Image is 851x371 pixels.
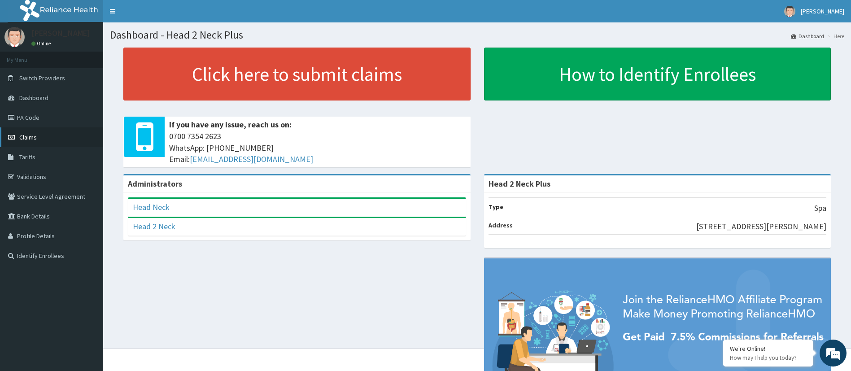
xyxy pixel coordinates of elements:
[128,179,182,189] b: Administrators
[825,32,844,40] li: Here
[52,113,124,204] span: We're online!
[190,154,313,164] a: [EMAIL_ADDRESS][DOMAIN_NAME]
[4,245,171,276] textarea: Type your message and hit 'Enter'
[31,40,53,47] a: Online
[4,27,25,47] img: User Image
[169,119,292,130] b: If you have any issue, reach us on:
[801,7,844,15] span: [PERSON_NAME]
[730,345,806,353] div: We're Online!
[489,179,550,189] strong: Head 2 Neck Plus
[784,6,795,17] img: User Image
[147,4,169,26] div: Minimize live chat window
[484,48,831,100] a: How to Identify Enrollees
[19,94,48,102] span: Dashboard
[814,202,826,214] p: Spa
[169,131,466,165] span: 0700 7354 2623 WhatsApp: [PHONE_NUMBER] Email:
[17,45,36,67] img: d_794563401_company_1708531726252_794563401
[489,203,503,211] b: Type
[31,29,90,37] p: [PERSON_NAME]
[123,48,471,100] a: Click here to submit claims
[133,221,175,231] a: Head 2 Neck
[19,133,37,141] span: Claims
[19,153,35,161] span: Tariffs
[696,221,826,232] p: [STREET_ADDRESS][PERSON_NAME]
[19,74,65,82] span: Switch Providers
[133,202,170,212] a: Head Neck
[791,32,824,40] a: Dashboard
[730,354,806,362] p: How may I help you today?
[47,50,151,62] div: Chat with us now
[110,29,844,41] h1: Dashboard - Head 2 Neck Plus
[489,221,513,229] b: Address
